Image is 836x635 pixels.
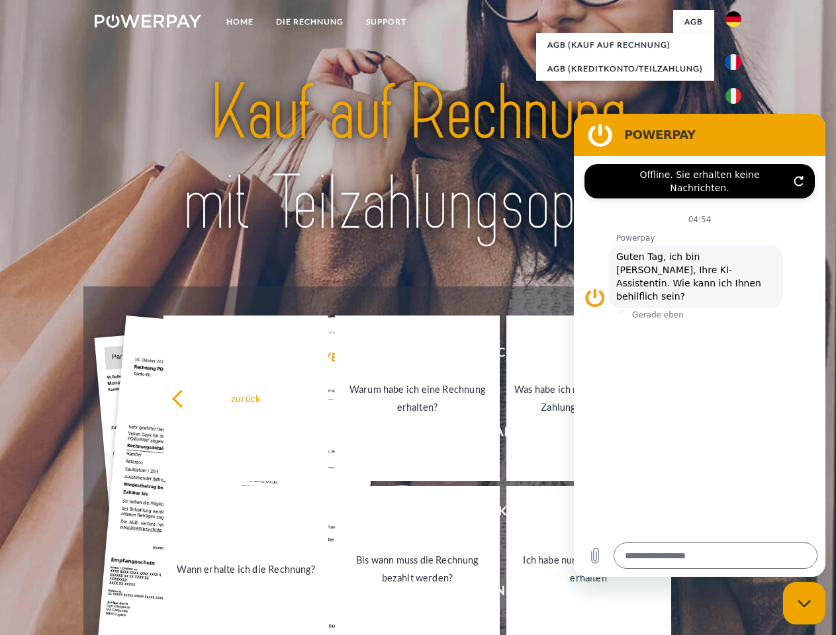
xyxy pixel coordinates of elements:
[514,380,663,416] div: Was habe ich noch offen, ist meine Zahlung eingegangen?
[343,551,492,587] div: Bis wann muss die Rechnung bezahlt werden?
[536,33,714,57] a: AGB (Kauf auf Rechnung)
[355,10,418,34] a: SUPPORT
[574,114,825,577] iframe: Messaging-Fenster
[514,551,663,587] div: Ich habe nur eine Teillieferung erhalten
[725,54,741,70] img: fr
[171,389,320,407] div: zurück
[343,380,492,416] div: Warum habe ich eine Rechnung erhalten?
[725,88,741,104] img: it
[725,11,741,27] img: de
[783,582,825,624] iframe: Schaltfläche zum Öffnen des Messaging-Fensters; Konversation läuft
[265,10,355,34] a: DIE RECHNUNG
[95,15,201,28] img: logo-powerpay-white.svg
[215,10,265,34] a: Home
[171,560,320,577] div: Wann erhalte ich die Rechnung?
[536,57,714,81] a: AGB (Kreditkonto/Teilzahlung)
[673,10,714,34] a: agb
[506,316,671,481] a: Was habe ich noch offen, ist meine Zahlung eingegangen?
[126,63,710,253] img: title-powerpay_de.svg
